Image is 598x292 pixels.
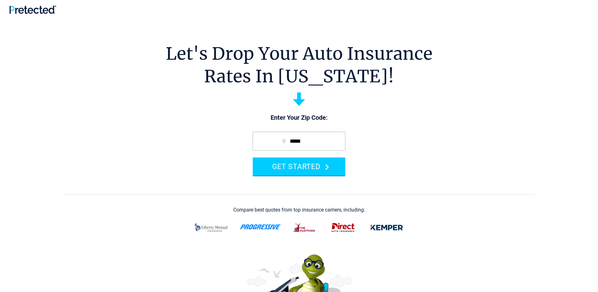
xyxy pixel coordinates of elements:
img: Pretected Logo [9,5,56,14]
img: progressive [240,224,282,229]
img: thehartford [289,219,320,236]
img: kemper [366,219,407,236]
img: direct [328,219,358,236]
h1: Let's Drop Your Auto Insurance Rates In [US_STATE]! [166,42,433,88]
input: zip code [253,132,345,151]
button: GET STARTED [253,157,345,175]
div: Compare best quotes from top insurance carriers, including: [233,207,365,213]
img: liberty [191,219,232,236]
p: Enter Your Zip Code: [246,113,352,122]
